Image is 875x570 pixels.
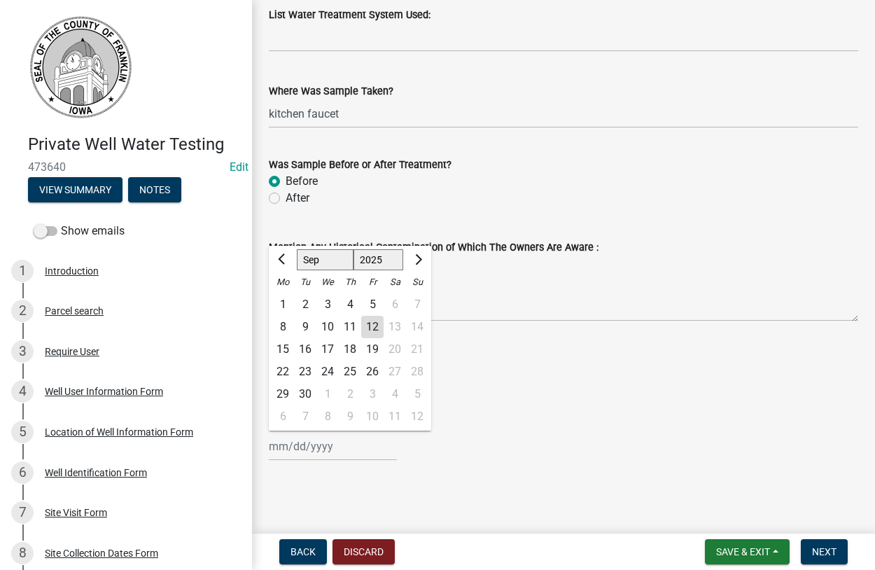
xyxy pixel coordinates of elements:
span: Save & Exit [716,546,770,557]
span: Next [812,546,836,557]
div: Tuesday, September 30, 2025 [294,383,316,405]
div: Friday, September 12, 2025 [361,316,384,338]
button: View Summary [28,177,122,202]
div: Wednesday, October 8, 2025 [316,405,339,428]
div: Wednesday, September 17, 2025 [316,338,339,361]
div: Monday, September 29, 2025 [272,383,294,405]
wm-modal-confirm: Notes [128,185,181,196]
div: Thursday, September 18, 2025 [339,338,361,361]
div: Tuesday, October 7, 2025 [294,405,316,428]
div: Well User Information Form [45,387,163,396]
button: Discard [332,539,395,564]
div: Tuesday, September 16, 2025 [294,338,316,361]
div: 2 [339,383,361,405]
div: 12 [361,316,384,338]
div: 22 [272,361,294,383]
wm-modal-confirm: Edit Application Number [230,160,248,174]
div: 9 [339,405,361,428]
button: Next month [409,249,426,271]
label: Before [286,173,318,190]
label: List Water Treatment System Used: [269,11,430,20]
div: 3 [361,383,384,405]
div: Thursday, October 9, 2025 [339,405,361,428]
div: Wednesday, October 1, 2025 [316,383,339,405]
div: 19 [361,338,384,361]
div: We [316,271,339,293]
div: 8 [272,316,294,338]
div: Friday, September 5, 2025 [361,293,384,316]
div: Friday, September 19, 2025 [361,338,384,361]
div: Parcel search [45,306,104,316]
div: 1 [316,383,339,405]
button: Notes [128,177,181,202]
div: 4 [11,380,34,403]
div: 3 [11,340,34,363]
div: Mo [272,271,294,293]
div: Well Identification Form [45,468,147,478]
wm-modal-confirm: Summary [28,185,122,196]
div: 1 [272,293,294,316]
div: 6 [272,405,294,428]
div: 26 [361,361,384,383]
h4: Private Well Water Testing [28,134,241,155]
div: 7 [294,405,316,428]
label: Was Sample Before or After Treatment? [269,160,451,170]
div: Sa [384,271,406,293]
div: 5 [11,421,34,443]
label: Show emails [34,223,125,239]
div: 23 [294,361,316,383]
div: 9 [294,316,316,338]
div: 8 [11,542,34,564]
div: Thursday, September 25, 2025 [339,361,361,383]
div: 3 [316,293,339,316]
div: Thursday, September 4, 2025 [339,293,361,316]
div: Tuesday, September 2, 2025 [294,293,316,316]
div: Introduction [45,266,99,276]
div: Location of Well Information Form [45,427,193,437]
div: Friday, October 3, 2025 [361,383,384,405]
span: 473640 [28,160,224,174]
div: 2 [294,293,316,316]
div: 18 [339,338,361,361]
button: Next [801,539,848,564]
div: Monday, September 8, 2025 [272,316,294,338]
input: mm/dd/yyyy [269,432,397,461]
div: Monday, September 22, 2025 [272,361,294,383]
div: Friday, October 10, 2025 [361,405,384,428]
div: Fr [361,271,384,293]
select: Select year [353,249,404,270]
div: Tu [294,271,316,293]
div: Tuesday, September 9, 2025 [294,316,316,338]
div: 30 [294,383,316,405]
button: Back [279,539,327,564]
div: 24 [316,361,339,383]
div: 10 [316,316,339,338]
span: Back [290,546,316,557]
label: After [286,190,309,207]
div: Th [339,271,361,293]
div: 8 [316,405,339,428]
div: Monday, September 1, 2025 [272,293,294,316]
div: 16 [294,338,316,361]
a: Edit [230,160,248,174]
div: 6 [11,461,34,484]
div: 7 [11,501,34,524]
div: Wednesday, September 10, 2025 [316,316,339,338]
div: 17 [316,338,339,361]
div: Site Collection Dates Form [45,548,158,558]
div: Require User [45,347,99,356]
div: Friday, September 26, 2025 [361,361,384,383]
div: 29 [272,383,294,405]
div: 2 [11,300,34,322]
div: Monday, October 6, 2025 [272,405,294,428]
label: Where Was Sample Taken? [269,87,393,97]
div: Su [406,271,428,293]
button: Previous month [274,249,291,271]
img: Franklin County, Iowa [28,15,133,120]
div: Site Visit Form [45,508,107,517]
div: Wednesday, September 3, 2025 [316,293,339,316]
div: Thursday, October 2, 2025 [339,383,361,405]
div: 10 [361,405,384,428]
select: Select month [297,249,353,270]
div: Thursday, September 11, 2025 [339,316,361,338]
